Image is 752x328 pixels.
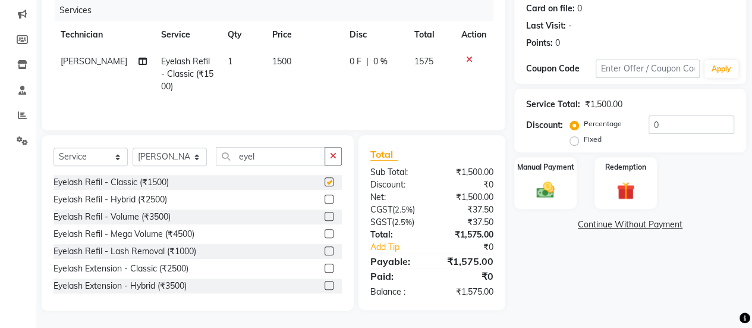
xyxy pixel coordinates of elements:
[395,205,413,214] span: 2.5%
[361,191,432,204] div: Net:
[54,21,154,48] th: Technician
[531,180,560,201] img: _cash.svg
[161,56,213,92] span: Eyelash Refil - Classic (₹1500)
[414,56,433,67] span: 1575
[526,2,575,15] div: Card on file:
[342,21,407,48] th: Disc
[272,56,291,67] span: 1500
[432,254,502,268] div: ₹1,575.00
[370,217,392,227] span: SGST
[526,119,563,132] div: Discount:
[526,63,596,75] div: Coupon Code
[526,98,580,111] div: Service Total:
[432,286,502,298] div: ₹1,575.00
[432,269,502,283] div: ₹0
[361,204,432,216] div: ( )
[432,179,502,191] div: ₹0
[361,241,443,254] a: Add Tip
[54,245,196,258] div: Eyelash Refil - Lash Removal (₹1000)
[432,191,502,204] div: ₹1,500.00
[54,280,187,292] div: Eyelash Extension - Hybrid (₹3500)
[526,20,566,32] div: Last Visit:
[54,263,188,275] div: Eyelash Extension - Classic (₹2500)
[526,37,553,49] div: Points:
[517,218,744,231] a: Continue Without Payment
[432,229,502,241] div: ₹1,575.00
[555,37,560,49] div: 0
[432,166,502,179] div: ₹1,500.00
[596,60,700,78] input: Enter Offer / Coupon Code
[61,56,127,67] span: [PERSON_NAME]
[584,118,622,129] label: Percentage
[611,180,640,202] img: _gift.svg
[432,216,502,229] div: ₹37.50
[605,162,646,173] label: Redemption
[54,228,194,240] div: Eyelash Refil - Mega Volume (₹4500)
[361,254,432,268] div: Payable:
[394,217,412,227] span: 2.5%
[54,211,171,223] div: Eyelash Refil - Volume (₹3500)
[585,98,622,111] div: ₹1,500.00
[265,21,342,48] th: Price
[568,20,572,32] div: -
[443,241,502,254] div: ₹0
[577,2,582,15] div: 0
[407,21,454,48] th: Total
[370,148,398,161] span: Total
[54,193,167,206] div: Eyelash Refil - Hybrid (₹2500)
[350,55,361,68] span: 0 F
[361,216,432,229] div: ( )
[454,21,493,48] th: Action
[228,56,232,67] span: 1
[584,134,602,145] label: Fixed
[361,166,432,179] div: Sub Total:
[517,162,574,173] label: Manual Payment
[704,60,738,78] button: Apply
[154,21,221,48] th: Service
[366,55,369,68] span: |
[361,269,432,283] div: Paid:
[361,179,432,191] div: Discount:
[221,21,265,48] th: Qty
[432,204,502,216] div: ₹37.50
[370,204,392,215] span: CGST
[216,147,325,165] input: Search or Scan
[361,286,432,298] div: Balance :
[373,55,388,68] span: 0 %
[54,176,169,189] div: Eyelash Refil - Classic (₹1500)
[361,229,432,241] div: Total:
